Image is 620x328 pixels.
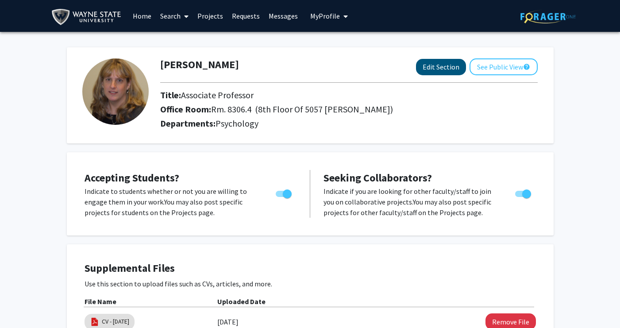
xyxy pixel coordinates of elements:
[216,118,258,129] span: Psychology
[181,89,254,100] span: Associate Professor
[323,186,498,218] p: Indicate if you are looking for other faculty/staff to join you on collaborative projects. You ma...
[323,171,432,185] span: Seeking Collaborators?
[416,59,466,75] button: Edit Section
[85,278,536,289] p: Use this section to upload files such as CVs, articles, and more.
[82,58,149,125] img: Profile Picture
[272,186,297,199] div: Toggle
[128,0,156,31] a: Home
[160,58,239,71] h1: [PERSON_NAME]
[102,317,129,326] a: CV - [DATE]
[264,0,302,31] a: Messages
[512,186,536,199] div: Toggle
[51,7,125,27] img: Wayne State University Logo
[160,90,500,100] h2: Title:
[193,0,227,31] a: Projects
[211,104,393,115] span: Rm. 8306.4 (8th Floor Of 5057 [PERSON_NAME])
[154,118,544,129] h2: Departments:
[85,186,259,218] p: Indicate to students whether or not you are willing to engage them in your work. You may also pos...
[217,297,266,306] b: Uploaded Date
[85,262,536,275] h4: Supplemental Files
[520,10,576,23] img: ForagerOne Logo
[227,0,264,31] a: Requests
[85,171,179,185] span: Accepting Students?
[85,297,116,306] b: File Name
[470,58,538,75] button: See Public View
[160,104,500,115] h2: Office Room:
[156,0,193,31] a: Search
[7,288,38,321] iframe: Chat
[523,62,530,72] mat-icon: help
[90,317,100,327] img: pdf_icon.png
[310,12,340,20] span: My Profile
